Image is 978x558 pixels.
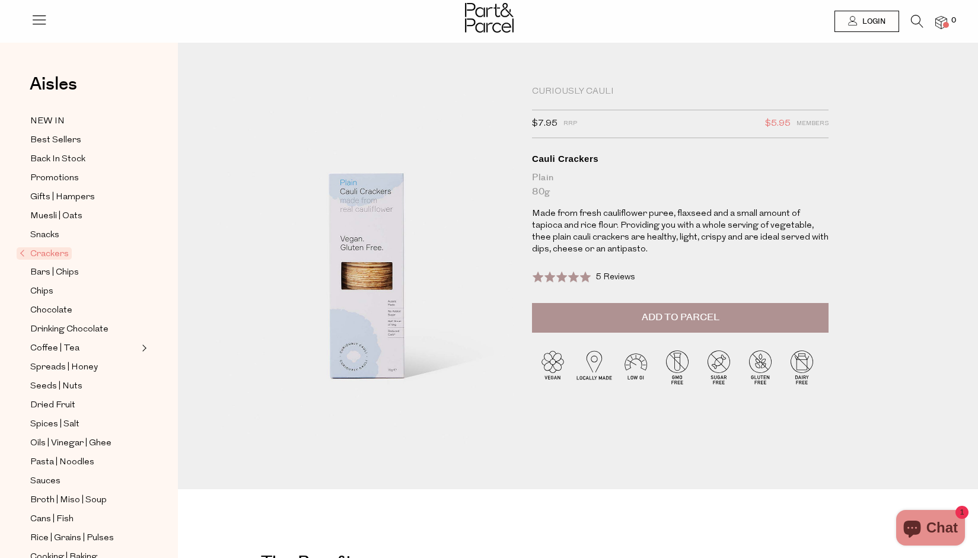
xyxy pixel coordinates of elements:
span: Cans | Fish [30,512,74,527]
img: P_P-ICONS-Live_Bec_V11_Dairy_Free.svg [781,346,823,388]
span: $5.95 [765,116,791,132]
a: Sauces [30,474,138,489]
a: Rice | Grains | Pulses [30,531,138,546]
a: NEW IN [30,114,138,129]
a: 0 [935,16,947,28]
a: Coffee | Tea [30,341,138,356]
a: Dried Fruit [30,398,138,413]
span: Crackers [17,247,72,260]
a: Broth | Miso | Soup [30,493,138,508]
span: Drinking Chocolate [30,323,109,337]
span: Spices | Salt [30,417,79,432]
img: Part&Parcel [465,3,514,33]
a: Bars | Chips [30,265,138,280]
img: P_P-ICONS-Live_Bec_V11_Vegan.svg [532,346,574,388]
span: 5 Reviews [595,273,635,282]
img: P_P-ICONS-Live_Bec_V11_Locally_Made_2.svg [574,346,615,388]
span: Broth | Miso | Soup [30,493,107,508]
a: Back In Stock [30,152,138,167]
button: Add to Parcel [532,303,829,333]
span: Coffee | Tea [30,342,79,356]
span: Promotions [30,171,79,186]
img: P_P-ICONS-Live_Bec_V11_GMO_Free.svg [657,346,698,388]
a: Spices | Salt [30,417,138,432]
a: Pasta | Noodles [30,455,138,470]
span: Add to Parcel [642,311,719,324]
span: Aisles [30,71,77,97]
a: Oils | Vinegar | Ghee [30,436,138,451]
a: Drinking Chocolate [30,322,138,337]
div: Curiously Cauli [532,86,829,98]
img: P_P-ICONS-Live_Bec_V11_Sugar_Free.svg [698,346,740,388]
span: RRP [563,116,577,132]
a: Gifts | Hampers [30,190,138,205]
a: Snacks [30,228,138,243]
span: Gifts | Hampers [30,190,95,205]
a: Aisles [30,75,77,105]
a: Spreads | Honey [30,360,138,375]
span: NEW IN [30,114,65,129]
img: P_P-ICONS-Live_Bec_V11_Gluten_Free.svg [740,346,781,388]
span: Dried Fruit [30,398,75,413]
p: Made from fresh cauliflower puree, flaxseed and a small amount of tapioca and rice flour. Providi... [532,208,829,256]
a: Promotions [30,171,138,186]
span: 0 [948,15,959,26]
a: Chips [30,284,138,299]
span: Oils | Vinegar | Ghee [30,436,112,451]
a: Best Sellers [30,133,138,148]
span: Muesli | Oats [30,209,82,224]
span: Chips [30,285,53,299]
span: Seeds | Nuts [30,380,82,394]
div: Plain 80g [532,171,829,199]
span: Login [859,17,885,27]
span: Best Sellers [30,133,81,148]
a: Chocolate [30,303,138,318]
span: Rice | Grains | Pulses [30,531,114,546]
span: Chocolate [30,304,72,318]
div: Cauli Crackers [532,153,829,165]
span: Back In Stock [30,152,85,167]
img: P_P-ICONS-Live_Bec_V11_Low_Gi.svg [615,346,657,388]
span: Spreads | Honey [30,361,98,375]
span: Snacks [30,228,59,243]
button: Expand/Collapse Coffee | Tea [139,341,147,355]
img: Cauli Crackers [214,90,514,445]
a: Login [834,11,899,32]
span: $7.95 [532,116,558,132]
span: Sauces [30,474,60,489]
a: Seeds | Nuts [30,379,138,394]
a: Crackers [20,247,138,261]
inbox-online-store-chat: Shopify online store chat [893,510,969,549]
span: Bars | Chips [30,266,79,280]
a: Muesli | Oats [30,209,138,224]
span: Members [797,116,829,132]
span: Pasta | Noodles [30,455,94,470]
a: Cans | Fish [30,512,138,527]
